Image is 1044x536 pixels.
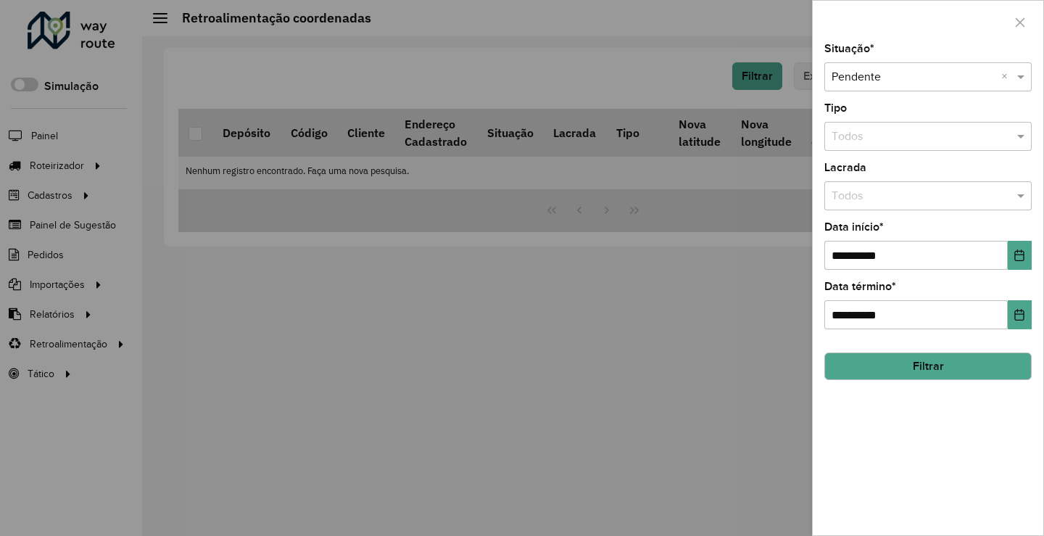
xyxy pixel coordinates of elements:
button: Choose Date [1008,300,1032,329]
label: Tipo [824,99,847,117]
button: Filtrar [824,352,1032,380]
label: Data término [824,278,896,295]
label: Data início [824,218,884,236]
label: Lacrada [824,159,866,176]
button: Choose Date [1008,241,1032,270]
span: Clear all [1001,68,1014,86]
label: Situação [824,40,874,57]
